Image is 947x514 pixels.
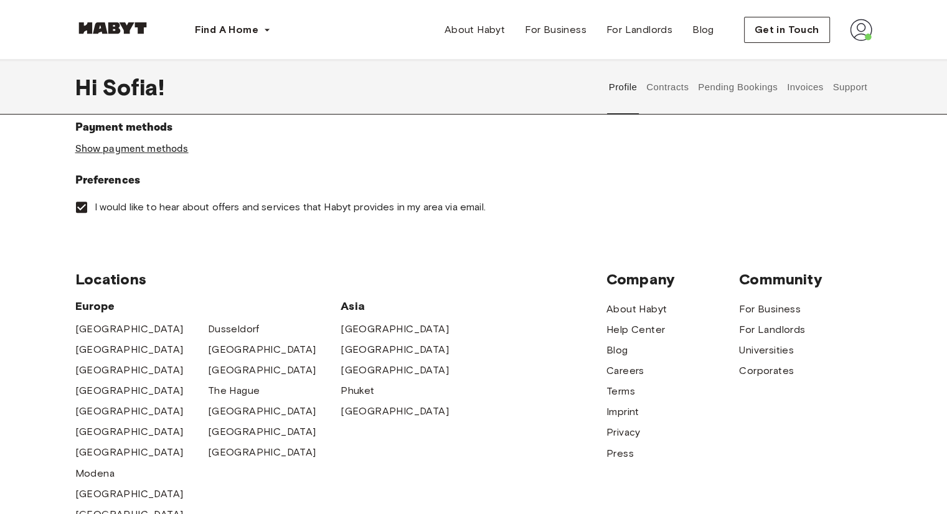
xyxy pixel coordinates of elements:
[607,60,639,114] button: Profile
[208,424,316,439] a: [GEOGRAPHIC_DATA]
[75,342,184,357] a: [GEOGRAPHIC_DATA]
[606,302,667,317] a: About Habyt
[739,343,794,358] a: Universities
[697,60,780,114] button: Pending Bookings
[75,172,872,189] h6: Preferences
[195,22,258,37] span: Find A Home
[645,60,690,114] button: Contracts
[102,74,164,100] span: Sofia !
[75,322,184,337] a: [GEOGRAPHIC_DATA]
[739,322,805,337] a: For Landlords
[606,22,672,37] span: For Landlords
[75,404,184,419] a: [GEOGRAPHIC_DATA]
[606,363,644,378] a: Careers
[739,363,794,378] a: Corporates
[755,22,819,37] span: Get in Touch
[739,302,801,317] a: For Business
[75,143,189,156] a: Show payment methods
[75,466,115,481] a: Modena
[515,17,596,42] a: For Business
[208,383,260,398] a: The Hague
[785,60,824,114] button: Invoices
[831,60,869,114] button: Support
[75,363,184,378] a: [GEOGRAPHIC_DATA]
[208,363,316,378] a: [GEOGRAPHIC_DATA]
[75,74,102,100] span: Hi
[606,270,739,289] span: Company
[606,322,665,337] a: Help Center
[435,17,515,42] a: About Habyt
[75,270,606,289] span: Locations
[596,17,682,42] a: For Landlords
[75,119,872,136] h6: Payment methods
[606,425,641,440] a: Privacy
[341,404,449,419] a: [GEOGRAPHIC_DATA]
[341,299,473,314] span: Asia
[850,19,872,41] img: avatar
[185,17,281,42] button: Find A Home
[606,384,635,399] a: Terms
[445,22,505,37] span: About Habyt
[739,270,872,289] span: Community
[341,342,449,357] a: [GEOGRAPHIC_DATA]
[208,404,316,419] a: [GEOGRAPHIC_DATA]
[341,363,449,378] a: [GEOGRAPHIC_DATA]
[75,299,341,314] span: Europe
[208,445,316,460] a: [GEOGRAPHIC_DATA]
[208,342,316,357] a: [GEOGRAPHIC_DATA]
[75,445,184,460] a: [GEOGRAPHIC_DATA]
[525,22,587,37] span: For Business
[692,22,714,37] span: Blog
[606,404,639,419] a: Imprint
[75,383,184,398] a: [GEOGRAPHIC_DATA]
[606,446,634,461] a: Press
[744,17,830,43] button: Get in Touch
[208,322,260,337] a: Dusseldorf
[341,383,374,398] a: Phuket
[75,487,184,502] a: [GEOGRAPHIC_DATA]
[95,200,486,214] span: I would like to hear about offers and services that Habyt provides in my area via email.
[341,322,449,337] a: [GEOGRAPHIC_DATA]
[682,17,724,42] a: Blog
[75,22,150,34] img: Habyt
[604,60,872,114] div: user profile tabs
[606,343,628,358] a: Blog
[75,424,184,439] a: [GEOGRAPHIC_DATA]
